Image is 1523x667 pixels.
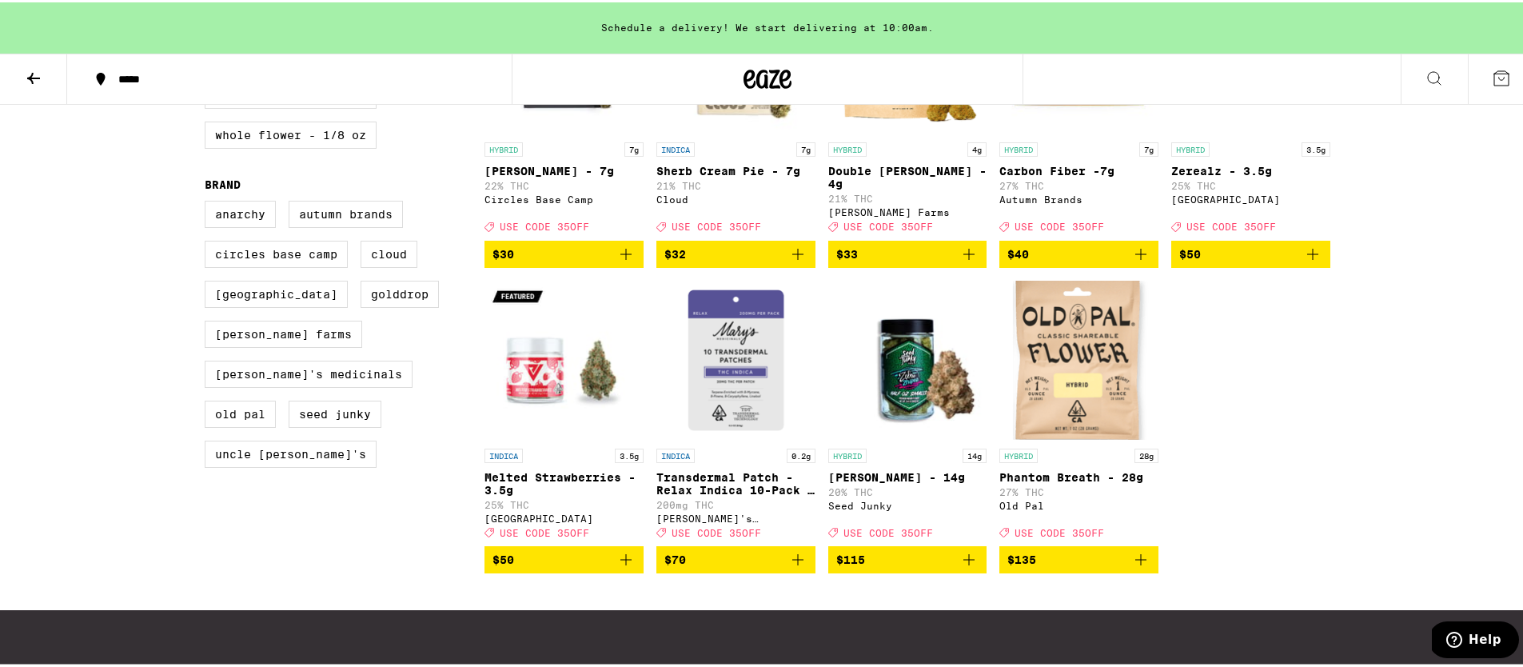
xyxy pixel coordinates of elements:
label: Cloud [361,238,417,266]
button: Add to bag [484,238,644,266]
span: $50 [1179,246,1201,258]
p: 7g [1139,140,1158,154]
span: USE CODE 35OFF [1015,525,1104,536]
span: USE CODE 35OFF [1015,220,1104,230]
p: 200mg THC [656,497,815,508]
span: $115 [836,551,865,564]
span: $40 [1007,246,1029,258]
button: Add to bag [999,544,1158,571]
label: GoldDrop [361,278,439,306]
div: [PERSON_NAME] Farms [828,205,987,215]
a: Open page for Melted Strawberries - 3.5g from Ember Valley [484,278,644,544]
label: [PERSON_NAME] Farms [205,318,362,345]
p: Zerealz - 3.5g [1171,162,1330,175]
button: Add to bag [656,544,815,571]
p: HYBRID [1171,140,1210,154]
label: Autumn Brands [289,198,403,226]
button: Add to bag [484,544,644,571]
p: HYBRID [828,140,867,154]
img: Old Pal - Phantom Breath - 28g [999,278,1158,438]
img: Mary's Medicinals - Transdermal Patch - Relax Indica 10-Pack - 200mg [656,278,815,438]
span: $30 [492,246,514,258]
img: Seed Junky - Zebra Ztripez - 14g [828,278,987,438]
p: 21% THC [656,178,815,189]
p: 7g [796,140,815,154]
span: USE CODE 35OFF [672,525,761,536]
div: Autumn Brands [999,192,1158,202]
label: Anarchy [205,198,276,226]
span: USE CODE 35OFF [500,220,589,230]
span: $33 [836,246,858,258]
span: $135 [1007,551,1036,564]
p: INDICA [656,446,695,461]
button: Add to bag [1171,238,1330,266]
p: 3.5g [1302,140,1330,154]
p: Carbon Fiber -7g [999,162,1158,175]
p: INDICA [656,140,695,154]
p: 3.5g [615,446,644,461]
div: Circles Base Camp [484,192,644,202]
label: Circles Base Camp [205,238,348,266]
img: Ember Valley - Melted Strawberries - 3.5g [484,278,644,438]
button: Add to bag [828,544,987,571]
span: USE CODE 35OFF [672,220,761,230]
p: 4g [967,140,987,154]
p: Melted Strawberries - 3.5g [484,469,644,494]
span: USE CODE 35OFF [843,220,933,230]
p: Transdermal Patch - Relax Indica 10-Pack - 200mg [656,469,815,494]
div: [GEOGRAPHIC_DATA] [484,511,644,521]
label: Whole Flower - 1/8 oz [205,119,377,146]
p: 25% THC [484,497,644,508]
label: [PERSON_NAME]'s Medicinals [205,358,413,385]
p: Phantom Breath - 28g [999,469,1158,481]
p: Sherb Cream Pie - 7g [656,162,815,175]
legend: Brand [205,176,241,189]
button: Add to bag [828,238,987,266]
a: Open page for Phantom Breath - 28g from Old Pal [999,278,1158,544]
span: $32 [664,246,686,258]
span: USE CODE 35OFF [500,525,589,536]
span: $70 [664,551,686,564]
a: Open page for Zebra Ztripez - 14g from Seed Junky [828,278,987,544]
div: Cloud [656,192,815,202]
button: Add to bag [999,238,1158,266]
div: [GEOGRAPHIC_DATA] [1171,192,1330,202]
iframe: Opens a widget where you can find more information [1432,619,1519,659]
p: 28g [1134,446,1158,461]
button: Add to bag [656,238,815,266]
p: 14g [963,446,987,461]
p: [PERSON_NAME] - 7g [484,162,644,175]
label: Seed Junky [289,398,381,425]
span: USE CODE 35OFF [843,525,933,536]
p: HYBRID [999,140,1038,154]
div: Old Pal [999,498,1158,509]
a: Open page for Transdermal Patch - Relax Indica 10-Pack - 200mg from Mary's Medicinals [656,278,815,544]
p: 0.2g [787,446,815,461]
p: 20% THC [828,485,987,495]
p: 21% THC [828,191,987,202]
span: USE CODE 35OFF [1186,220,1276,230]
p: 27% THC [999,485,1158,495]
span: $50 [492,551,514,564]
p: 7g [624,140,644,154]
p: 22% THC [484,178,644,189]
div: Seed Junky [828,498,987,509]
p: Double [PERSON_NAME] - 4g [828,162,987,188]
p: HYBRID [999,446,1038,461]
p: 27% THC [999,178,1158,189]
p: INDICA [484,446,523,461]
p: 25% THC [1171,178,1330,189]
p: [PERSON_NAME] - 14g [828,469,987,481]
p: HYBRID [828,446,867,461]
label: Uncle [PERSON_NAME]'s [205,438,377,465]
label: Old Pal [205,398,276,425]
p: HYBRID [484,140,523,154]
div: [PERSON_NAME]'s Medicinals [656,511,815,521]
label: [GEOGRAPHIC_DATA] [205,278,348,306]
